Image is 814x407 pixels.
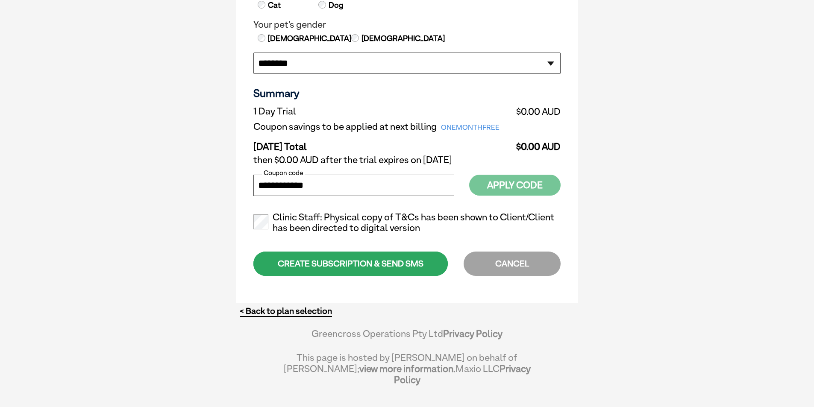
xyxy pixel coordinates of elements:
[253,87,561,100] h3: Summary
[253,152,561,168] td: then $0.00 AUD after the trial expires on [DATE]
[394,363,531,385] a: Privacy Policy
[437,122,504,134] span: ONEMONTHFREE
[464,252,561,276] div: CANCEL
[359,363,455,374] a: view more information.
[253,19,561,30] legend: Your pet's gender
[283,328,531,348] div: Greencross Operations Pty Ltd
[253,135,513,152] td: [DATE] Total
[253,252,448,276] div: CREATE SUBSCRIPTION & SEND SMS
[513,104,561,119] td: $0.00 AUD
[253,214,268,229] input: Clinic Staff: Physical copy of T&Cs has been shown to Client/Client has been directed to digital ...
[469,175,561,196] button: Apply Code
[262,169,305,177] label: Coupon code
[283,348,531,385] div: This page is hosted by [PERSON_NAME] on behalf of [PERSON_NAME]; Maxio LLC
[443,328,503,339] a: Privacy Policy
[253,119,513,135] td: Coupon savings to be applied at next billing
[253,212,561,234] label: Clinic Staff: Physical copy of T&Cs has been shown to Client/Client has been directed to digital ...
[513,135,561,152] td: $0.00 AUD
[253,104,513,119] td: 1 Day Trial
[240,306,332,316] a: < Back to plan selection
